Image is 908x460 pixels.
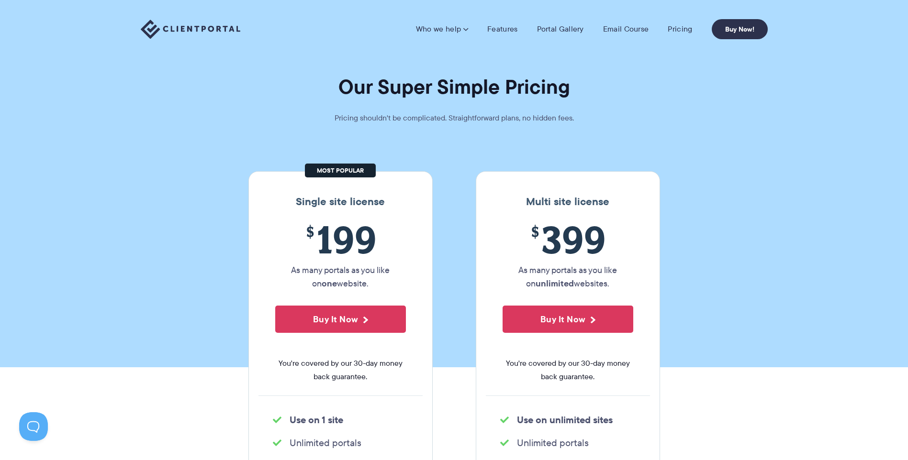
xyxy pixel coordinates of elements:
span: You're covered by our 30-day money back guarantee. [275,357,406,383]
button: Buy It Now [503,306,633,333]
strong: one [322,277,337,290]
span: You're covered by our 30-day money back guarantee. [503,357,633,383]
h3: Single site license [258,196,423,208]
li: Unlimited portals [273,436,408,449]
p: As many portals as you like on website. [275,263,406,290]
span: 399 [503,218,633,261]
strong: unlimited [536,277,574,290]
p: As many portals as you like on websites. [503,263,633,290]
span: 199 [275,218,406,261]
a: Email Course [603,24,649,34]
a: Portal Gallery [537,24,584,34]
h3: Multi site license [486,196,650,208]
p: Pricing shouldn't be complicated. Straightforward plans, no hidden fees. [311,111,598,125]
strong: Use on 1 site [290,413,343,427]
strong: Use on unlimited sites [517,413,613,427]
a: Who we help [416,24,468,34]
li: Unlimited portals [500,436,636,449]
a: Buy Now! [712,19,768,39]
iframe: Toggle Customer Support [19,412,48,441]
a: Features [487,24,517,34]
a: Pricing [668,24,692,34]
button: Buy It Now [275,306,406,333]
